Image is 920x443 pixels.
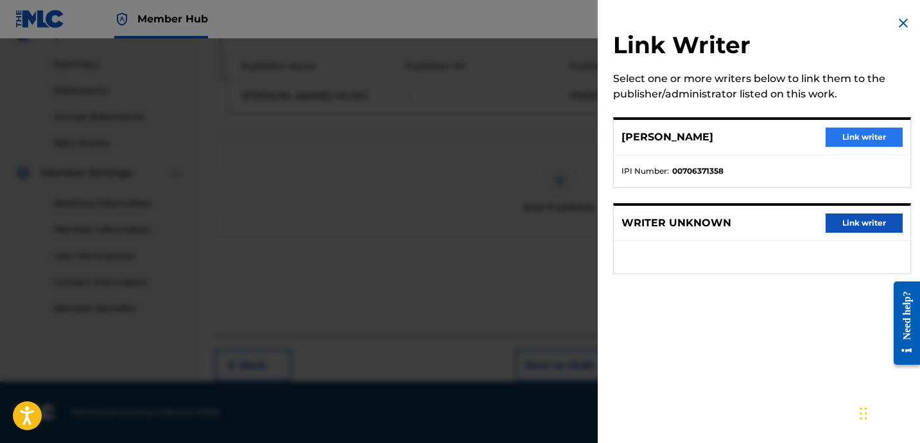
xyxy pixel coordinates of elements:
[137,12,208,26] span: Member Hub
[621,130,713,145] p: [PERSON_NAME]
[114,12,130,27] img: Top Rightsholder
[856,381,920,443] iframe: Chat Widget
[621,165,669,177] span: IPI Number :
[15,10,65,28] img: MLC Logo
[826,128,903,147] button: Link writer
[613,71,911,102] div: Select one or more writers below to link them to the publisher/administrator listed on this work.
[672,165,724,177] strong: 00706371358
[860,394,867,433] div: Drag
[613,31,911,63] h2: Link Writer
[621,215,731,231] p: WRITER UNKNOWN
[884,271,920,374] iframe: Resource Center
[826,213,903,233] button: Link writer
